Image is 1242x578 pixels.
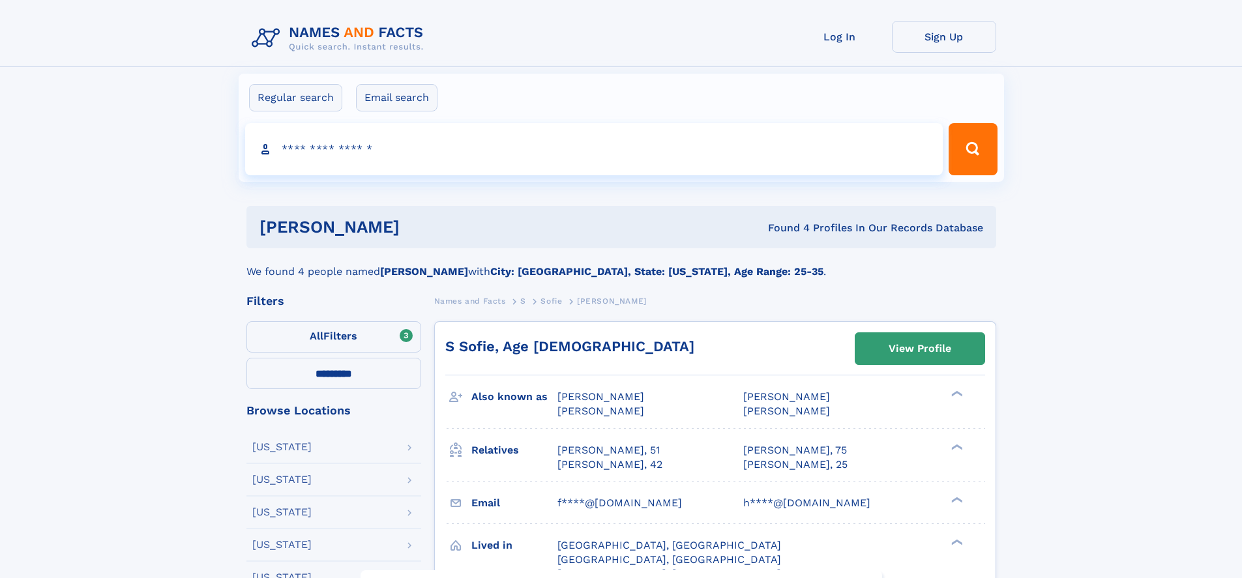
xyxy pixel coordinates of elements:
label: Filters [246,321,421,353]
label: Email search [356,84,437,111]
span: [GEOGRAPHIC_DATA], [GEOGRAPHIC_DATA] [557,553,781,566]
div: Found 4 Profiles In Our Records Database [584,221,983,235]
a: Sofie [540,293,562,309]
div: ❯ [948,538,964,546]
a: [PERSON_NAME], 25 [743,457,848,472]
h3: Also known as [471,386,557,408]
a: [PERSON_NAME], 42 [557,457,662,472]
span: [PERSON_NAME] [557,405,644,417]
span: [PERSON_NAME] [743,405,830,417]
span: [GEOGRAPHIC_DATA], [GEOGRAPHIC_DATA] [557,539,781,551]
a: [PERSON_NAME], 51 [557,443,660,457]
div: [US_STATE] [252,540,312,550]
div: View Profile [889,334,951,364]
div: Browse Locations [246,405,421,416]
h3: Lived in [471,534,557,556]
div: [US_STATE] [252,507,312,517]
a: S Sofie, Age [DEMOGRAPHIC_DATA] [445,338,694,354]
div: [US_STATE] [252,442,312,452]
b: [PERSON_NAME] [380,265,468,278]
b: City: [GEOGRAPHIC_DATA], State: [US_STATE], Age Range: 25-35 [490,265,823,278]
img: Logo Names and Facts [246,21,434,56]
span: Sofie [540,296,562,306]
input: search input [245,123,943,175]
div: ❯ [948,390,964,398]
div: ❯ [948,442,964,451]
span: [PERSON_NAME] [577,296,647,306]
button: Search Button [949,123,997,175]
a: Sign Up [892,21,996,53]
span: [PERSON_NAME] [743,390,830,403]
a: S [520,293,526,309]
span: [PERSON_NAME] [557,390,644,403]
div: [US_STATE] [252,474,312,485]
h1: [PERSON_NAME] [259,219,584,235]
span: All [310,330,323,342]
div: Filters [246,295,421,307]
a: View Profile [855,333,984,364]
div: We found 4 people named with . [246,248,996,280]
a: [PERSON_NAME], 75 [743,443,847,457]
a: Log In [788,21,892,53]
h3: Relatives [471,439,557,461]
span: S [520,296,526,306]
label: Regular search [249,84,342,111]
div: ❯ [948,495,964,504]
a: Names and Facts [434,293,506,309]
h3: Email [471,492,557,514]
